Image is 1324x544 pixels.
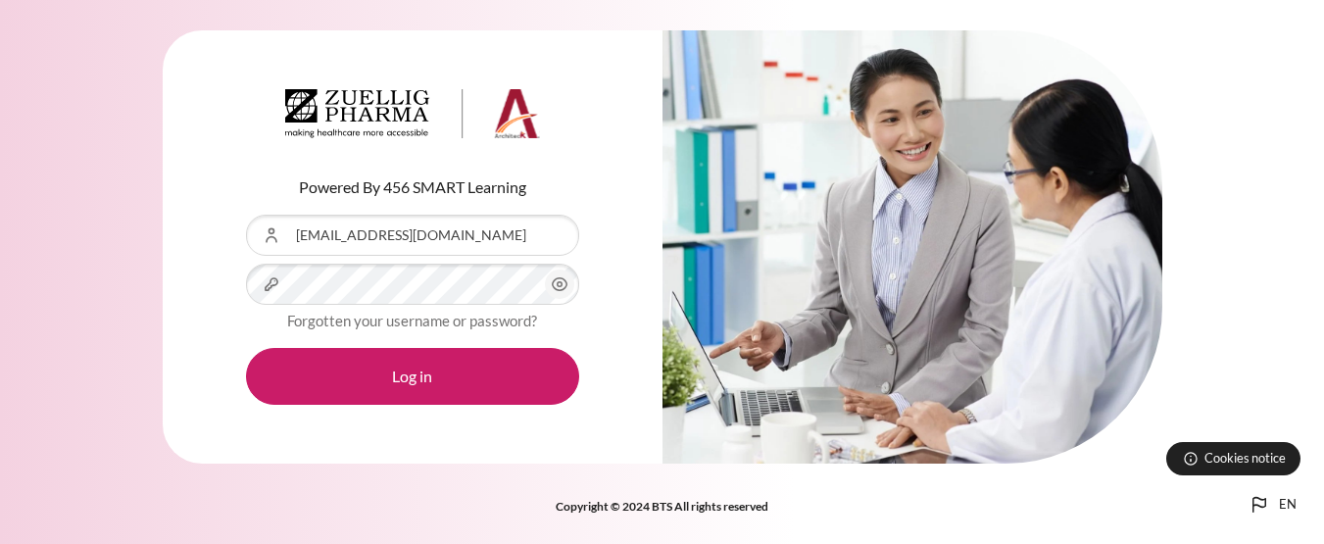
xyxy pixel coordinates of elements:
a: Architeck [285,89,540,146]
button: Log in [246,348,579,405]
span: Cookies notice [1204,449,1286,468]
button: Cookies notice [1166,442,1300,475]
span: en [1279,495,1297,515]
strong: Copyright © 2024 BTS All rights reserved [556,499,768,514]
input: Username or Email Address [246,215,579,256]
p: Powered By 456 SMART Learning [246,175,579,199]
button: Languages [1240,485,1304,524]
img: Architeck [285,89,540,138]
a: Forgotten your username or password? [287,312,537,329]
